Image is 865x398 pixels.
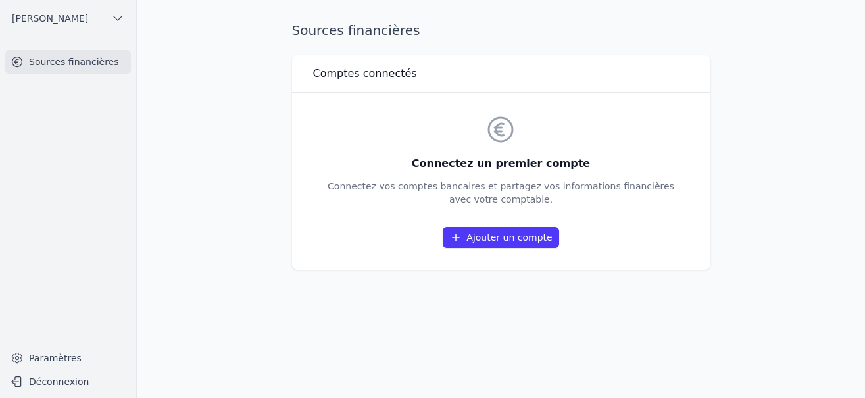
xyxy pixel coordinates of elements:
h3: Connectez un premier compte [328,156,674,172]
h3: Comptes connectés [313,66,417,82]
h1: Sources financières [292,21,420,39]
p: Connectez vos comptes bancaires et partagez vos informations financières avec votre comptable. [328,180,674,206]
button: [PERSON_NAME] [5,8,131,29]
a: Paramètres [5,347,131,368]
span: [PERSON_NAME] [12,12,88,25]
a: Ajouter un compte [443,227,558,248]
button: Déconnexion [5,371,131,392]
a: Sources financières [5,50,131,74]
